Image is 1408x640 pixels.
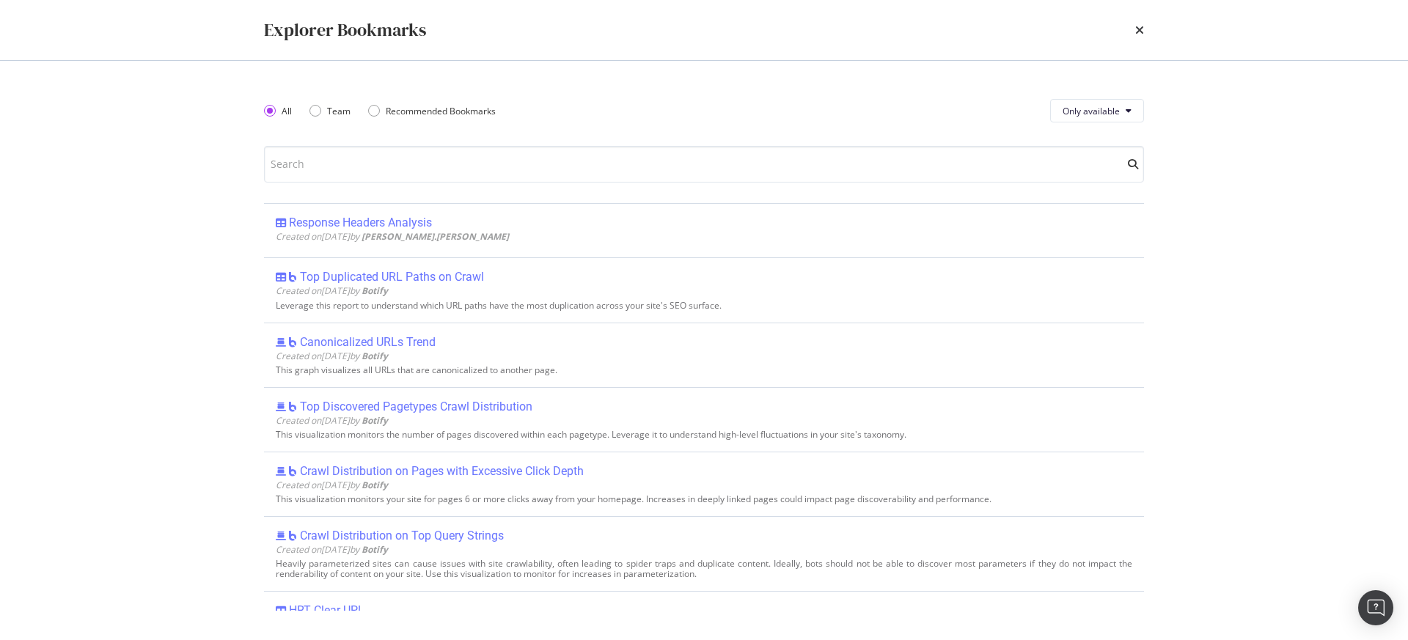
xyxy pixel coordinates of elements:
[276,284,388,297] span: Created on [DATE] by
[386,105,496,117] div: Recommended Bookmarks
[282,105,292,117] div: All
[300,464,584,479] div: Crawl Distribution on Pages with Excessive Click Depth
[300,335,436,350] div: Canonicalized URLs Trend
[276,430,1132,440] div: This visualization monitors the number of pages discovered within each pagetype. Leverage it to u...
[362,230,509,243] b: [PERSON_NAME].[PERSON_NAME]
[264,146,1144,183] input: Search
[362,284,388,297] b: Botify
[1135,18,1144,43] div: times
[1063,105,1120,117] span: Only available
[289,603,361,618] div: HRT Clear UP!
[276,543,388,556] span: Created on [DATE] by
[327,105,351,117] div: Team
[264,18,426,43] div: Explorer Bookmarks
[362,543,388,556] b: Botify
[276,559,1132,579] div: Heavily parameterized sites can cause issues with site crawlability, often leading to spider trap...
[289,216,432,230] div: Response Headers Analysis
[300,400,532,414] div: Top Discovered Pagetypes Crawl Distribution
[1050,99,1144,122] button: Only available
[300,270,484,284] div: Top Duplicated URL Paths on Crawl
[368,105,496,117] div: Recommended Bookmarks
[276,414,388,427] span: Created on [DATE] by
[276,230,509,243] span: Created on [DATE] by
[362,414,388,427] b: Botify
[276,350,388,362] span: Created on [DATE] by
[276,494,1132,504] div: This visualization monitors your site for pages 6 or more clicks away from your homepage. Increas...
[276,301,1132,311] div: Leverage this report to understand which URL paths have the most duplication across your site's S...
[276,479,388,491] span: Created on [DATE] by
[1358,590,1393,625] div: Open Intercom Messenger
[362,350,388,362] b: Botify
[300,529,504,543] div: Crawl Distribution on Top Query Strings
[309,105,351,117] div: Team
[276,365,1132,375] div: This graph visualizes all URLs that are canonicalized to another page.
[264,105,292,117] div: All
[362,479,388,491] b: Botify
